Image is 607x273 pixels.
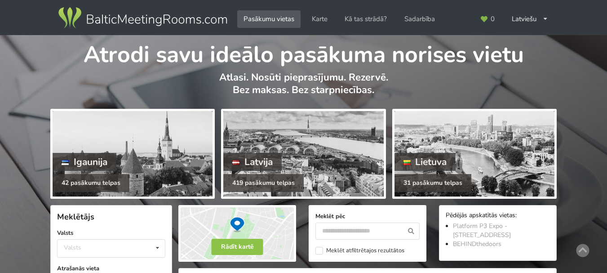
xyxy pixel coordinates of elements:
[223,153,282,171] div: Latvija
[57,228,165,237] label: Valsts
[53,153,116,171] div: Igaunija
[178,205,296,262] img: Rādīt kartē
[394,174,471,192] div: 31 pasākumu telpas
[212,239,263,255] button: Rādīt kartē
[237,10,301,28] a: Pasākumu vietas
[491,16,495,22] span: 0
[446,212,550,220] div: Pēdējās apskatītās vietas:
[57,211,94,222] span: Meklētājs
[315,212,420,221] label: Meklēt pēc
[57,5,229,31] img: Baltic Meeting Rooms
[50,109,215,199] a: Igaunija 42 pasākumu telpas
[221,109,385,199] a: Latvija 419 pasākumu telpas
[392,109,557,199] a: Lietuva 31 pasākumu telpas
[57,264,165,273] label: Atrašanās vieta
[338,10,393,28] a: Kā tas strādā?
[453,222,511,239] a: Platform P3 Expo - [STREET_ADDRESS]
[398,10,441,28] a: Sadarbība
[315,247,404,255] label: Meklēt atfiltrētajos rezultātos
[50,35,557,69] h1: Atrodi savu ideālo pasākuma norises vietu
[223,174,304,192] div: 419 pasākumu telpas
[505,10,554,28] div: Latviešu
[50,71,557,106] p: Atlasi. Nosūti pieprasījumu. Rezervē. Bez maksas. Bez starpniecības.
[453,240,501,248] a: BEHINDthedoors
[64,244,81,251] div: Valsts
[306,10,334,28] a: Karte
[53,174,129,192] div: 42 pasākumu telpas
[394,153,456,171] div: Lietuva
